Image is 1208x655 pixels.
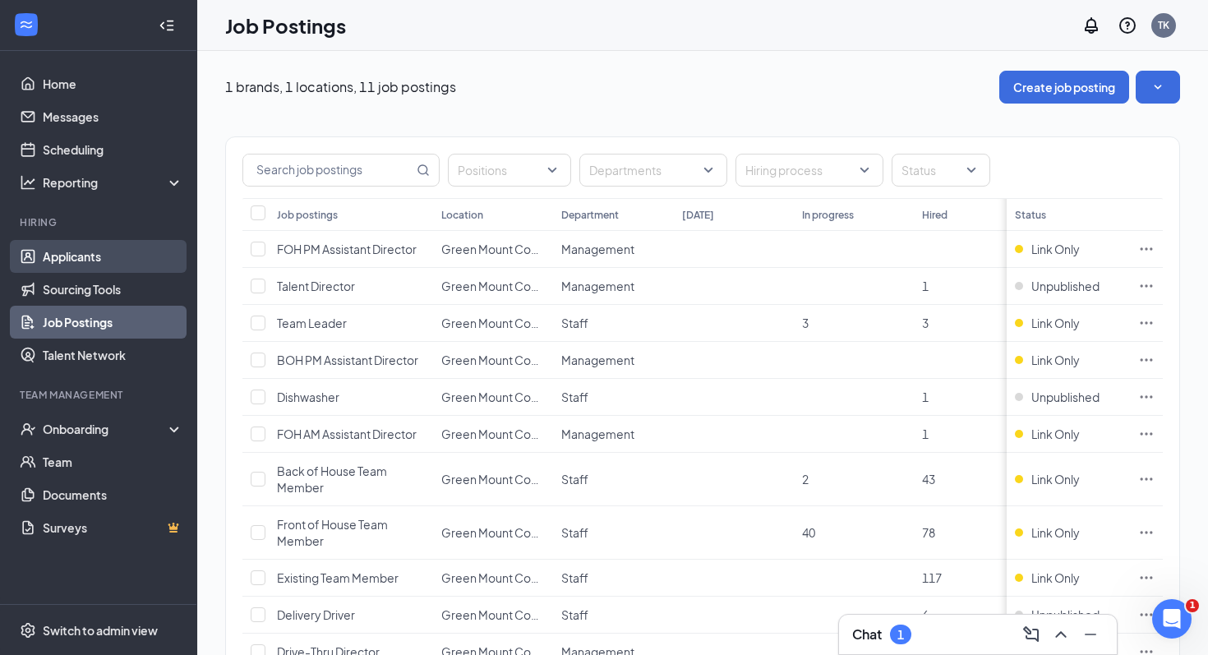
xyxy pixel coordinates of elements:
th: In progress [794,198,914,231]
span: 1 [1186,599,1199,612]
div: Onboarding [43,421,169,437]
span: 43 [922,472,935,487]
svg: QuestionInfo [1118,16,1137,35]
a: Team [43,445,183,478]
span: Management [561,427,634,441]
td: Management [553,268,673,305]
svg: Ellipses [1138,524,1155,541]
svg: SmallChevronDown [1150,79,1166,95]
span: Staff [561,390,588,404]
div: Team Management [20,388,180,402]
td: Green Mount Commons [433,379,553,416]
span: Green Mount Commons [441,427,572,441]
td: Green Mount Commons [433,453,553,506]
span: 2 [802,472,809,487]
svg: MagnifyingGlass [417,164,430,177]
span: Green Mount Commons [441,279,572,293]
svg: Analysis [20,174,36,191]
th: [DATE] [674,198,794,231]
span: Green Mount Commons [441,242,572,256]
svg: Ellipses [1138,570,1155,586]
span: Link Only [1031,524,1080,541]
span: Staff [561,472,588,487]
span: Link Only [1031,570,1080,586]
a: Documents [43,478,183,511]
span: Link Only [1031,352,1080,368]
td: Staff [553,506,673,560]
td: Green Mount Commons [433,268,553,305]
span: Staff [561,607,588,622]
div: TK [1158,18,1169,32]
span: Staff [561,525,588,540]
span: BOH PM Assistant Director [277,353,418,367]
span: Green Mount Commons [441,570,572,585]
span: Green Mount Commons [441,316,572,330]
svg: Collapse [159,17,175,34]
span: Unpublished [1031,389,1100,405]
span: Unpublished [1031,607,1100,623]
span: Green Mount Commons [441,353,572,367]
span: 117 [922,570,942,585]
span: Team Leader [277,316,347,330]
button: Minimize [1077,621,1104,648]
a: Scheduling [43,133,183,166]
button: Create job posting [999,71,1129,104]
td: Green Mount Commons [433,597,553,634]
td: Staff [553,305,673,342]
a: Messages [43,100,183,133]
span: Management [561,353,634,367]
span: Talent Director [277,279,355,293]
span: FOH PM Assistant Director [277,242,417,256]
span: Existing Team Member [277,570,399,585]
span: Green Mount Commons [441,607,572,622]
span: 6 [922,607,929,622]
svg: UserCheck [20,421,36,437]
svg: Notifications [1081,16,1101,35]
td: Green Mount Commons [433,506,553,560]
span: 3 [802,316,809,330]
span: Staff [561,316,588,330]
span: Management [561,242,634,256]
button: ChevronUp [1048,621,1074,648]
div: Location [441,208,483,222]
th: Status [1007,198,1130,231]
span: Link Only [1031,241,1080,257]
td: Green Mount Commons [433,231,553,268]
svg: Ellipses [1138,278,1155,294]
span: Front of House Team Member [277,517,388,548]
span: 40 [802,525,815,540]
span: Dishwasher [277,390,339,404]
span: Back of House Team Member [277,464,387,495]
a: Home [43,67,183,100]
span: Delivery Driver [277,607,355,622]
p: 1 brands, 1 locations, 11 job postings [225,78,456,96]
h3: Chat [852,625,882,643]
svg: Ellipses [1138,471,1155,487]
span: Management [561,279,634,293]
input: Search job postings [243,155,413,186]
svg: Ellipses [1138,607,1155,623]
span: Unpublished [1031,278,1100,294]
h1: Job Postings [225,12,346,39]
svg: WorkstreamLogo [18,16,35,33]
svg: Ellipses [1138,426,1155,442]
svg: ChevronUp [1051,625,1071,644]
span: 3 [922,316,929,330]
div: 1 [897,628,904,642]
span: FOH AM Assistant Director [277,427,417,441]
td: Management [553,416,673,453]
svg: Ellipses [1138,241,1155,257]
iframe: Intercom live chat [1152,599,1192,639]
a: Job Postings [43,306,183,339]
div: Switch to admin view [43,622,158,639]
a: Talent Network [43,339,183,371]
span: 78 [922,525,935,540]
td: Management [553,342,673,379]
a: SurveysCrown [43,511,183,544]
button: ComposeMessage [1018,621,1044,648]
span: 1 [922,279,929,293]
button: SmallChevronDown [1136,71,1180,104]
td: Staff [553,453,673,506]
svg: Ellipses [1138,315,1155,331]
span: Green Mount Commons [441,472,572,487]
